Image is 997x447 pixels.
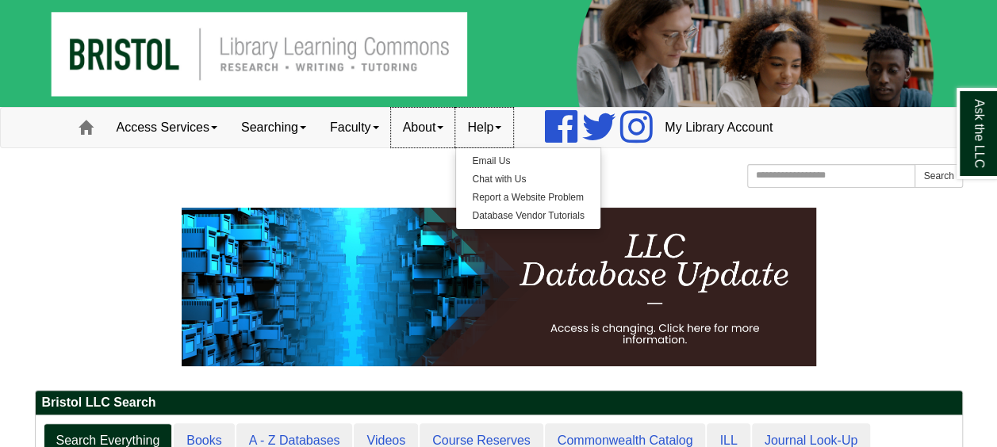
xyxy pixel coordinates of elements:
[653,108,784,147] a: My Library Account
[182,208,816,366] img: HTML tutorial
[229,108,318,147] a: Searching
[456,189,600,207] a: Report a Website Problem
[456,170,600,189] a: Chat with Us
[456,152,600,170] a: Email Us
[391,108,456,147] a: About
[455,108,513,147] a: Help
[318,108,391,147] a: Faculty
[36,391,962,415] h2: Bristol LLC Search
[915,164,962,188] button: Search
[456,207,600,225] a: Database Vendor Tutorials
[105,108,229,147] a: Access Services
